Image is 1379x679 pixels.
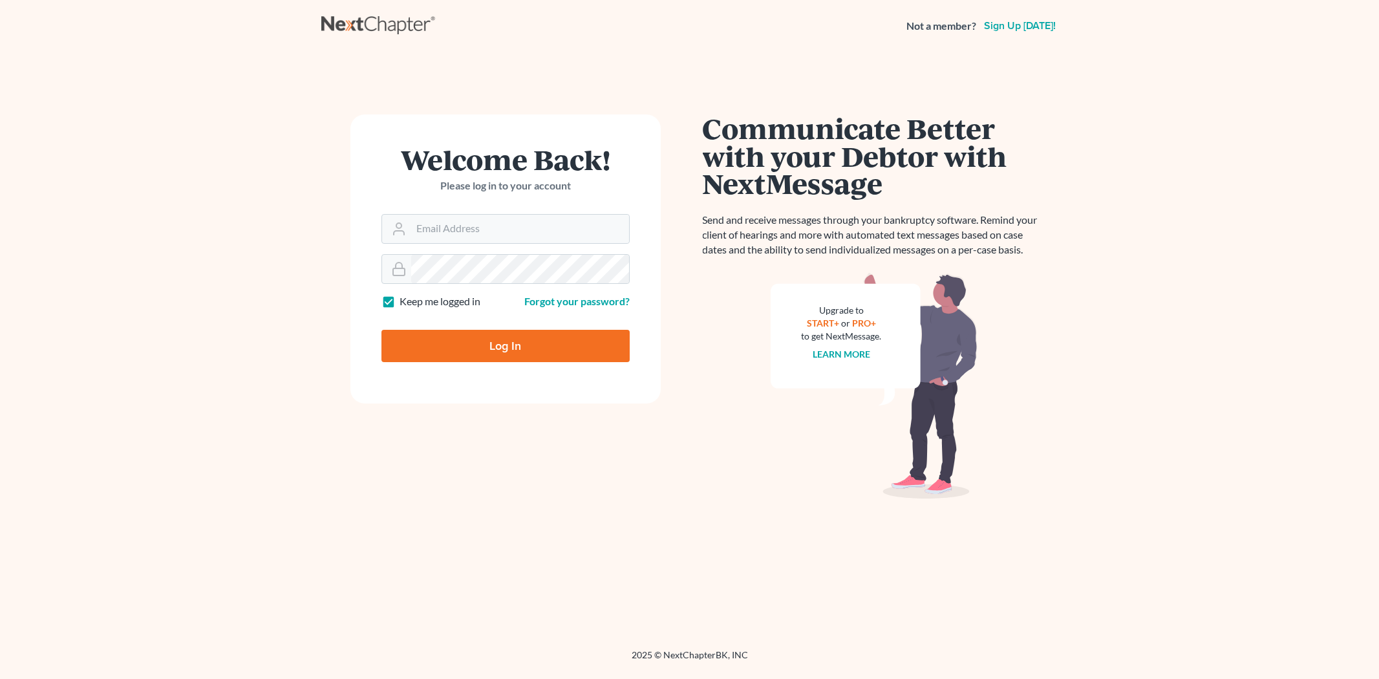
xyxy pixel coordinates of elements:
[981,21,1058,31] a: Sign up [DATE]!
[771,273,978,499] img: nextmessage_bg-59042aed3d76b12b5cd301f8e5b87938c9018125f34e5fa2b7a6b67550977c72.svg
[906,19,976,34] strong: Not a member?
[381,178,630,193] p: Please log in to your account
[381,145,630,173] h1: Welcome Back!
[802,304,882,317] div: Upgrade to
[802,330,882,343] div: to get NextMessage.
[321,649,1058,672] div: 2025 © NextChapterBK, INC
[807,318,839,329] a: START+
[524,295,630,307] a: Forgot your password?
[841,318,850,329] span: or
[703,213,1045,257] p: Send and receive messages through your bankruptcy software. Remind your client of hearings and mo...
[703,114,1045,197] h1: Communicate Better with your Debtor with NextMessage
[852,318,876,329] a: PRO+
[400,294,480,309] label: Keep me logged in
[813,349,870,360] a: Learn more
[381,330,630,362] input: Log In
[411,215,629,243] input: Email Address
